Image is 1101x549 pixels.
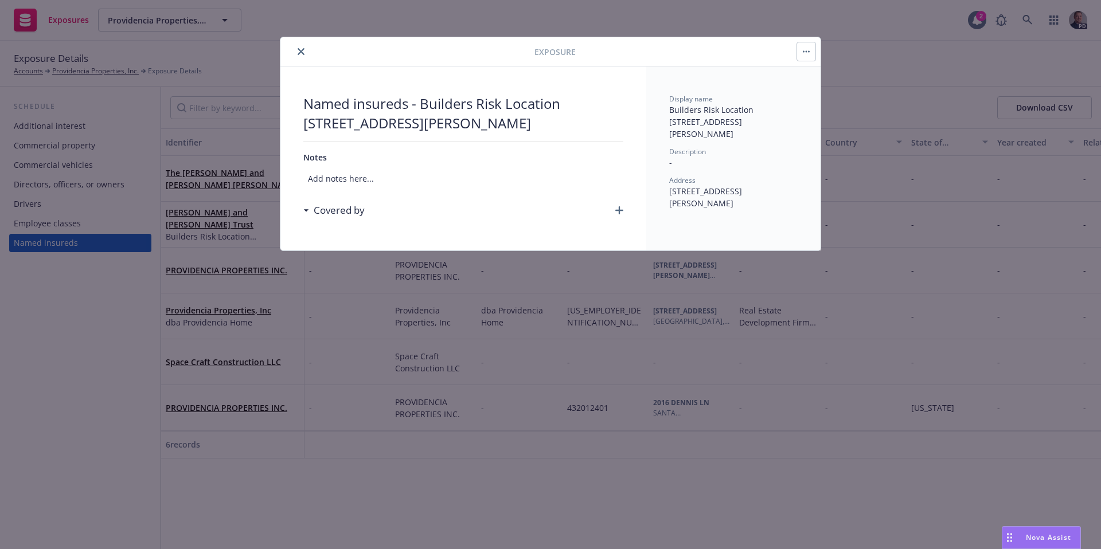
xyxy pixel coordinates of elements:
[669,157,672,168] span: -
[1002,527,1017,548] div: Drag to move
[669,186,742,209] span: [STREET_ADDRESS][PERSON_NAME]
[303,152,327,163] span: Notes
[303,168,623,189] span: Add notes here...
[294,45,308,58] button: close
[1026,532,1071,542] span: Nova Assist
[303,94,623,132] span: Named insureds - Builders Risk Location [STREET_ADDRESS][PERSON_NAME]
[669,147,706,156] span: Description
[669,175,696,185] span: Address
[669,94,713,104] span: Display name
[1002,526,1081,549] button: Nova Assist
[314,203,365,218] h3: Covered by
[303,203,365,218] div: Covered by
[669,104,756,139] span: Builders Risk Location [STREET_ADDRESS][PERSON_NAME]
[534,46,576,58] span: Exposure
